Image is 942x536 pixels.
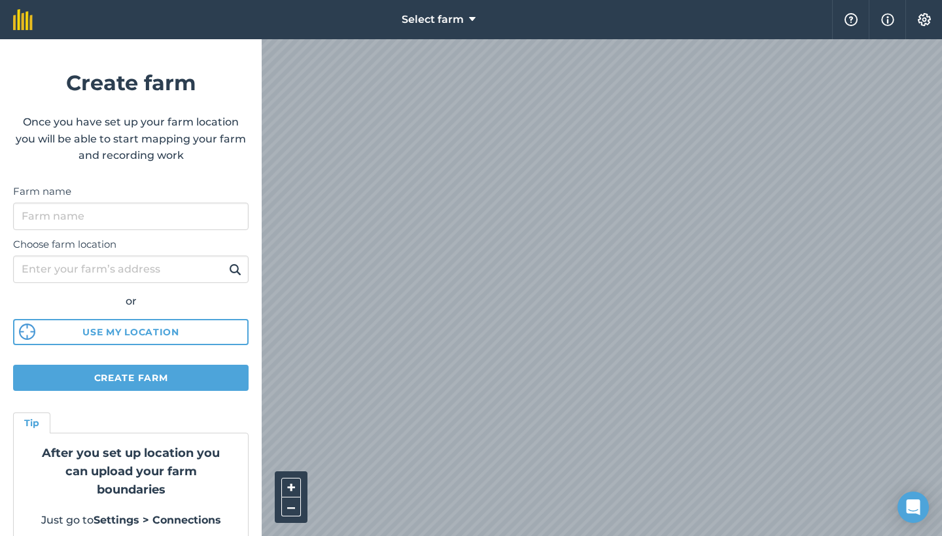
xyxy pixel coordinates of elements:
[94,514,221,526] strong: Settings > Connections
[13,9,33,30] img: fieldmargin Logo
[13,184,249,199] label: Farm name
[843,13,859,26] img: A question mark icon
[281,497,301,516] button: –
[13,319,249,345] button: Use my location
[13,256,249,283] input: Enter your farm’s address
[19,324,35,340] img: svg%3e
[13,293,249,310] div: or
[13,365,249,391] button: Create farm
[229,261,241,277] img: svg+xml;base64,PHN2ZyB4bWxucz0iaHR0cDovL3d3dy53My5vcmcvMjAwMC9zdmciIHdpZHRoPSIxOSIgaGVpZ2h0PSIyNC...
[13,237,249,252] label: Choose farm location
[13,114,249,164] p: Once you have set up your farm location you will be able to start mapping your farm and recording...
[13,66,249,99] h1: Create farm
[13,203,249,230] input: Farm name
[281,478,301,497] button: +
[29,512,232,529] p: Just go to
[24,416,39,430] h4: Tip
[42,446,220,497] strong: After you set up location you can upload your farm boundaries
[402,12,464,27] span: Select farm
[881,12,894,27] img: svg+xml;base64,PHN2ZyB4bWxucz0iaHR0cDovL3d3dy53My5vcmcvMjAwMC9zdmciIHdpZHRoPSIxNyIgaGVpZ2h0PSIxNy...
[916,13,932,26] img: A cog icon
[898,492,929,523] div: Open Intercom Messenger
